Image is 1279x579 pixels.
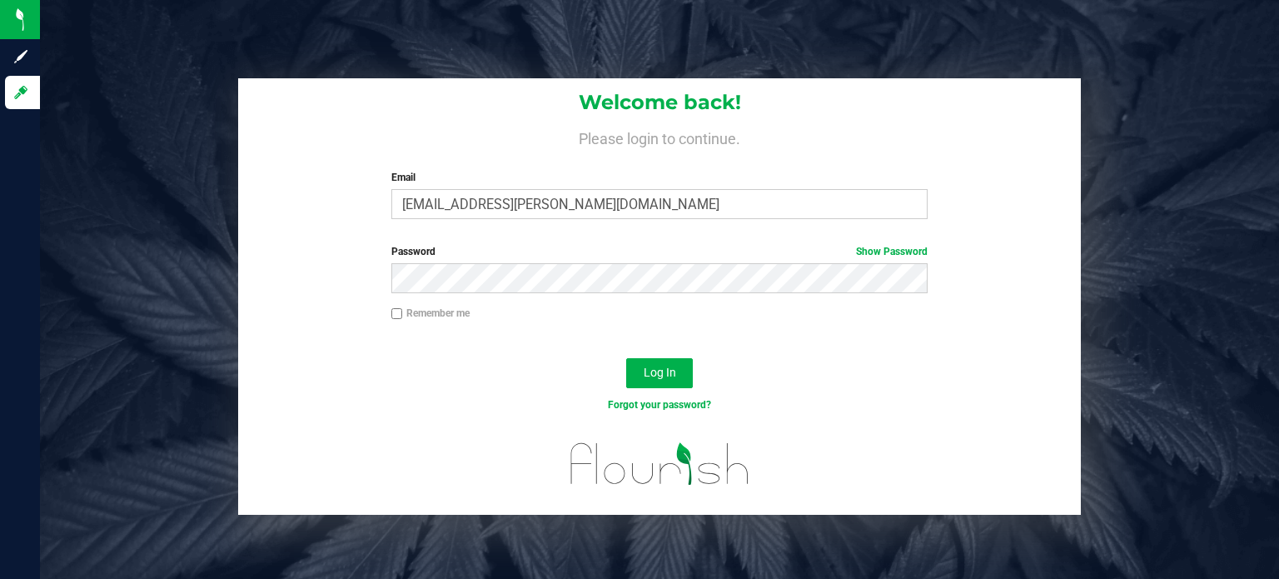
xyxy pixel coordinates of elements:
[238,92,1081,113] h1: Welcome back!
[608,399,711,411] a: Forgot your password?
[644,366,676,379] span: Log In
[12,84,29,101] inline-svg: Log in
[238,127,1081,147] h4: Please login to continue.
[391,306,470,321] label: Remember me
[555,430,765,497] img: flourish_logo.svg
[391,246,435,257] span: Password
[391,308,403,320] input: Remember me
[626,358,693,388] button: Log In
[391,170,928,185] label: Email
[856,246,928,257] a: Show Password
[12,48,29,65] inline-svg: Sign up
